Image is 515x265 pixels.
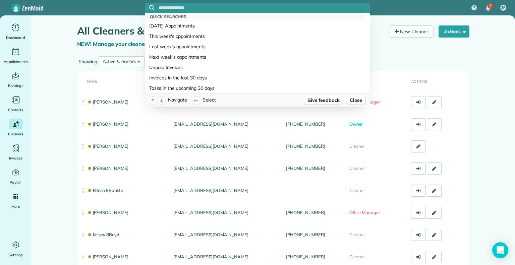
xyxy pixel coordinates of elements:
[501,5,506,10] span: SF
[349,121,363,127] span: Owner
[286,165,325,171] a: [PHONE_NUMBER]
[439,25,469,38] button: Actions
[307,97,340,104] span: Give feedback
[87,188,123,193] a: Rifeca 8Batiste
[145,31,365,42] a: This week's appointments
[145,21,365,31] a: [DATE] Appointments
[349,143,365,149] span: Cleaner
[347,71,408,91] th: Role
[87,165,129,171] a: [PERSON_NAME]
[149,74,207,81] span: Invoices in the last 30 days
[390,25,434,38] a: New Cleaner
[349,188,365,193] span: Cleaner
[87,254,129,259] a: [PERSON_NAME]
[171,157,283,180] td: [EMAIL_ADDRESS][DOMAIN_NAME]
[408,71,469,91] th: Actions
[77,71,171,91] th: Name
[9,155,22,161] span: Invoices
[3,46,28,65] a: Appointments
[286,210,325,215] a: [PHONE_NUMBER]
[145,62,365,73] a: Unpaid Invoices
[3,143,28,161] a: Invoices
[9,252,23,258] span: Settings
[149,22,195,29] span: [DATE] Appointments
[346,96,366,105] button: Close
[4,58,28,65] span: Appointments
[103,58,136,65] div: Active Cleaners
[492,242,508,258] div: Open Intercom Messenger
[286,254,325,259] a: [PHONE_NUMBER]
[171,113,283,135] td: [EMAIL_ADDRESS][DOMAIN_NAME]
[168,96,187,104] span: Navigate
[3,119,28,137] a: Cleaners
[87,232,120,237] a: Kelsey 8Boyd
[286,143,325,149] a: [PHONE_NUMBER]
[349,165,365,171] span: Cleaner
[11,203,20,210] span: More
[203,96,216,104] span: Select
[145,42,365,52] a: Last week's appointments
[149,5,155,10] svg: Focus search
[145,52,365,62] a: Next week's appointments
[149,54,206,60] span: Next week's appointments
[349,99,380,105] span: Office Manager
[87,121,129,127] a: [PERSON_NAME]
[87,143,129,149] a: [PERSON_NAME]
[8,107,23,113] span: Contacts
[349,210,380,215] span: Office Manager
[87,210,129,215] a: [PERSON_NAME]
[3,240,28,258] a: Settings
[171,224,283,246] td: [EMAIL_ADDRESS][DOMAIN_NAME]
[349,254,365,259] span: Cleaner
[10,179,22,186] span: Payroll
[286,121,325,127] a: [PHONE_NUMBER]
[8,131,23,137] span: Cleaners
[77,25,385,37] h1: All Cleaners & Office Managers (10)
[149,43,206,50] span: Last week's appointments
[8,82,23,89] span: Bookings
[349,232,365,237] span: Cleaner
[481,1,495,15] div: 7 unread notifications
[149,85,215,91] span: Tasks in the upcoming 30 days
[149,64,183,71] span: Unpaid Invoices
[3,22,28,41] a: Dashboard
[145,5,155,10] button: Focus search
[77,41,179,47] a: NEW! Manage your cleaners availability
[87,99,129,105] a: [PERSON_NAME]
[3,167,28,186] a: Payroll
[489,3,492,9] span: 7
[286,232,325,237] a: [PHONE_NUMBER]
[171,202,283,224] td: [EMAIL_ADDRESS][DOMAIN_NAME]
[145,83,365,93] a: Tasks in the upcoming 30 days
[171,180,283,202] td: [EMAIL_ADDRESS][DOMAIN_NAME]
[3,70,28,89] a: Bookings
[350,97,362,104] span: Close
[304,96,344,105] button: Give feedback
[6,34,25,41] span: Dashboard
[150,14,186,19] span: Quick Searches
[149,33,205,40] span: This week's appointments
[77,58,99,65] label: Showing
[3,94,28,113] a: Contacts
[145,73,365,83] a: Invoices in the last 30 days
[171,135,283,157] td: [EMAIL_ADDRESS][DOMAIN_NAME]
